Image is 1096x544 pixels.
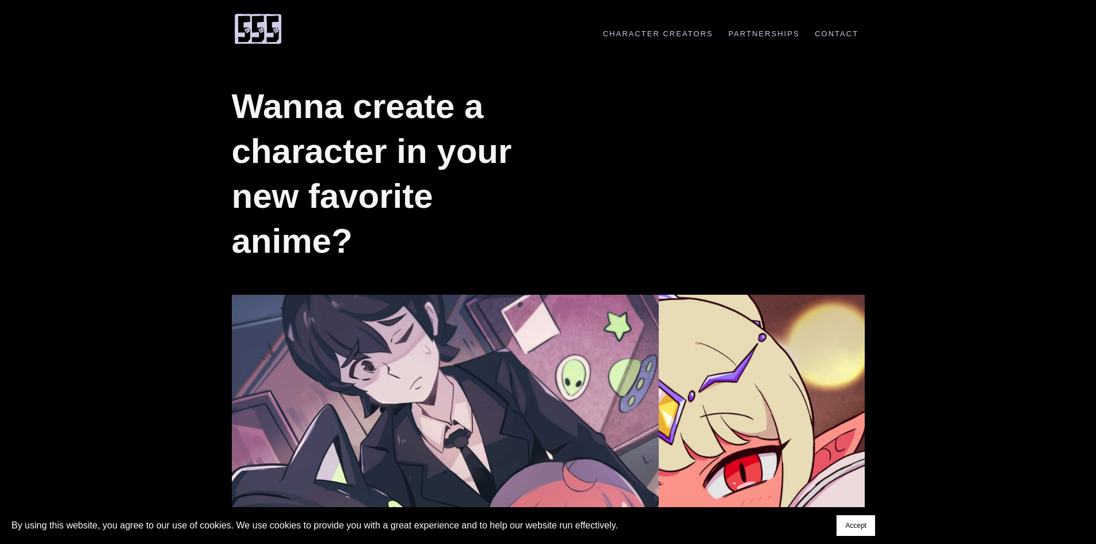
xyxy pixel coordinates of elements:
[12,518,618,533] p: By using this website, you agree to our use of cookies. We use cookies to provide you with a grea...
[232,84,539,264] h1: Wanna create a character in your new favorite anime?
[723,29,806,38] a: Partnerships
[837,515,875,536] button: Accept
[809,29,865,38] a: Contact
[845,522,866,530] span: Accept
[597,29,719,38] a: Character Creators
[232,13,284,45] img: 555 Comic
[232,13,284,40] a: 555 Comic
